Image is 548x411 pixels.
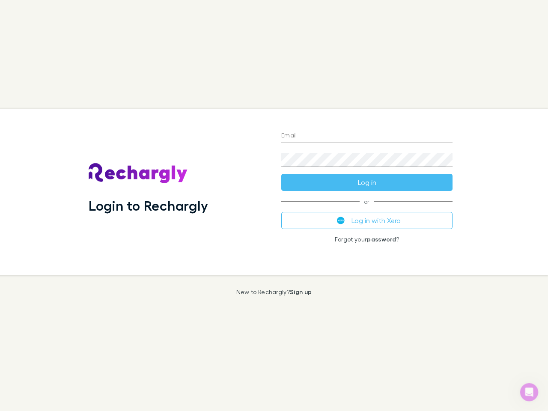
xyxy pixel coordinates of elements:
[519,382,539,402] iframe: Intercom live chat
[236,289,312,295] p: New to Rechargly?
[89,197,208,214] h1: Login to Rechargly
[281,236,453,243] p: Forgot your ?
[89,163,188,184] img: Rechargly's Logo
[290,288,312,295] a: Sign up
[281,212,453,229] button: Log in with Xero
[367,235,396,243] a: password
[281,201,453,202] span: or
[337,217,345,224] img: Xero's logo
[281,174,453,191] button: Log in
